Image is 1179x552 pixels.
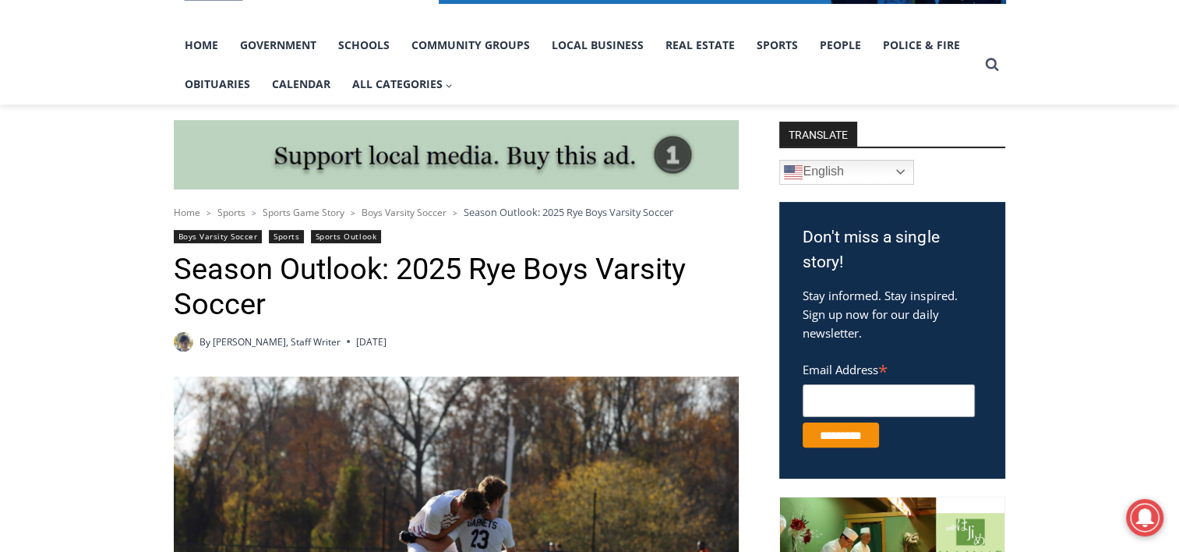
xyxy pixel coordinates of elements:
img: en [784,163,803,182]
time: [DATE] [356,334,387,349]
img: support local media, buy this ad [174,120,739,190]
img: (PHOTO: MyRye.com 2024 Head Intern, Editor and now Staff Writer Charlie Morris. Contributed.)Char... [174,332,193,352]
h3: Don't miss a single story! [803,225,982,274]
span: By [199,334,210,349]
a: Boys Varsity Soccer [362,206,447,219]
label: Email Address [803,354,975,382]
a: Sports [217,206,245,219]
span: > [252,207,256,218]
a: English [779,160,914,185]
span: Open Tues. - Sun. [PHONE_NUMBER] [5,161,153,220]
a: Intern @ [DOMAIN_NAME] [375,151,755,194]
a: Sports [746,26,809,65]
nav: Breadcrumbs [174,204,739,220]
span: Season Outlook: 2025 Rye Boys Varsity Soccer [464,205,673,219]
p: Stay informed. Stay inspired. Sign up now for our daily newsletter. [803,286,982,342]
a: Sports [269,230,304,243]
a: Police & Fire [872,26,971,65]
nav: Primary Navigation [174,26,978,104]
a: Author image [174,332,193,352]
span: Intern @ [DOMAIN_NAME] [408,155,722,190]
a: [PERSON_NAME], Staff Writer [213,335,341,349]
div: "the precise, almost orchestrated movements of cutting and assembling sushi and [PERSON_NAME] mak... [160,97,221,186]
a: Obituaries [174,65,261,104]
a: Government [229,26,327,65]
h1: Season Outlook: 2025 Rye Boys Varsity Soccer [174,252,739,323]
a: Boys Varsity Soccer [174,230,263,243]
a: Real Estate [655,26,746,65]
div: "[PERSON_NAME] and I covered the [DATE] Parade, which was a really eye opening experience as I ha... [394,1,736,151]
a: Local Business [541,26,655,65]
a: Open Tues. - Sun. [PHONE_NUMBER] [1,157,157,194]
strong: TRANSLATE [779,122,857,147]
button: Child menu of All Categories [341,65,464,104]
a: Home [174,26,229,65]
a: Community Groups [401,26,541,65]
a: Calendar [261,65,341,104]
span: > [207,207,211,218]
span: > [453,207,457,218]
a: Schools [327,26,401,65]
a: Sports Game Story [263,206,344,219]
span: > [351,207,355,218]
a: Home [174,206,200,219]
a: Sports Outlook [311,230,381,243]
a: People [809,26,872,65]
button: View Search Form [978,51,1006,79]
